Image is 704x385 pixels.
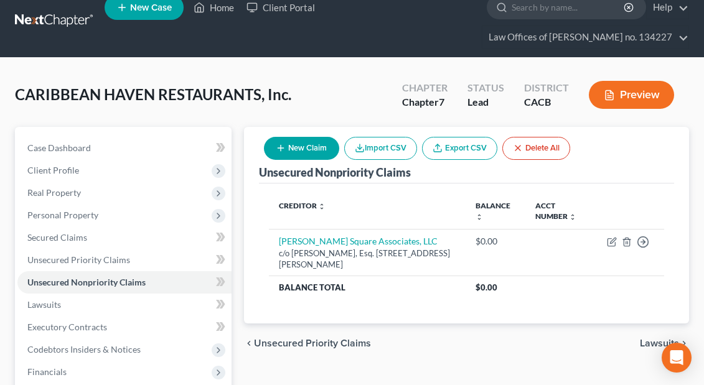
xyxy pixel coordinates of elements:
[27,165,79,175] span: Client Profile
[640,338,689,348] button: Lawsuits chevron_right
[27,210,98,220] span: Personal Property
[244,338,254,348] i: chevron_left
[679,338,689,348] i: chevron_right
[344,137,417,160] button: Import CSV
[17,316,232,338] a: Executory Contracts
[17,271,232,294] a: Unsecured Nonpriority Claims
[17,294,232,316] a: Lawsuits
[27,254,130,265] span: Unsecured Priority Claims
[524,95,569,109] div: CACB
[269,276,466,299] th: Balance Total
[15,85,291,103] span: CARIBBEAN HAVEN RESTAURANTS, Inc.
[476,201,510,221] a: Balance unfold_more
[254,338,371,348] span: Unsecured Priority Claims
[422,137,497,160] a: Export CSV
[17,137,232,159] a: Case Dashboard
[17,226,232,249] a: Secured Claims
[569,213,576,221] i: unfold_more
[318,203,326,210] i: unfold_more
[27,366,67,377] span: Financials
[264,137,339,160] button: New Claim
[27,142,91,153] span: Case Dashboard
[640,338,679,348] span: Lawsuits
[476,235,516,248] div: $0.00
[524,81,569,95] div: District
[130,3,172,12] span: New Case
[467,81,504,95] div: Status
[402,81,448,95] div: Chapter
[27,299,61,310] span: Lawsuits
[662,343,692,373] div: Open Intercom Messenger
[27,232,87,243] span: Secured Claims
[439,96,444,108] span: 7
[279,201,326,210] a: Creditor unfold_more
[482,26,688,49] a: Law Offices of [PERSON_NAME] no. 134227
[27,187,81,198] span: Real Property
[502,137,570,160] button: Delete All
[467,95,504,109] div: Lead
[476,213,483,221] i: unfold_more
[259,165,411,180] div: Unsecured Nonpriority Claims
[244,338,371,348] button: chevron_left Unsecured Priority Claims
[476,282,497,292] span: $0.00
[27,277,146,287] span: Unsecured Nonpriority Claims
[402,95,448,109] div: Chapter
[279,236,438,246] a: [PERSON_NAME] Square Associates, LLC
[17,249,232,271] a: Unsecured Priority Claims
[27,344,141,355] span: Codebtors Insiders & Notices
[279,248,456,271] div: c/o [PERSON_NAME], Esq. [STREET_ADDRESS][PERSON_NAME]
[535,201,576,221] a: Acct Number unfold_more
[27,322,107,332] span: Executory Contracts
[589,81,674,109] button: Preview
